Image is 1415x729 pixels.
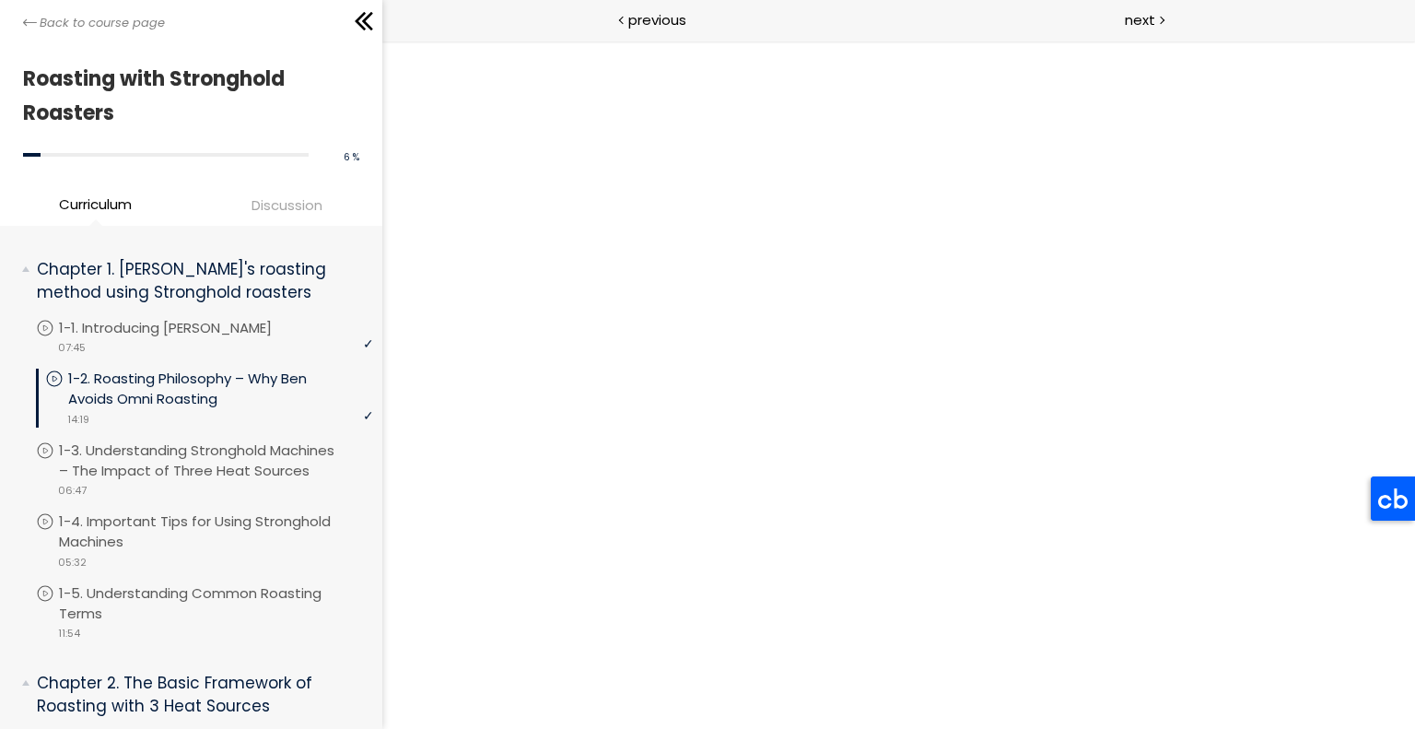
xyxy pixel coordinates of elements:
[23,14,165,32] a: Back to course page
[344,150,359,164] span: 6 %
[251,194,322,216] span: Discussion
[59,441,373,481] p: 1-3. Understanding Stronghold Machines – The Impact of Three Heat Sources
[23,62,350,131] h1: Roasting with Stronghold Roasters
[67,412,89,428] span: 14:19
[58,340,86,356] span: 07:45
[59,318,309,338] p: 1-1. Introducing [PERSON_NAME]
[58,483,87,499] span: 06:47
[37,258,359,303] p: Chapter 1. [PERSON_NAME]'s roasting method using Stronghold roasters
[40,14,165,32] span: Back to course page
[628,9,686,30] span: previous
[59,194,132,215] span: Curriculum
[1125,9,1155,30] span: next
[37,672,359,717] p: Chapter 2. The Basic Framework of Roasting with 3 Heat Sources
[68,369,373,409] p: 1-2. Roasting Philosophy – Why Ben Avoids Omni Roasting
